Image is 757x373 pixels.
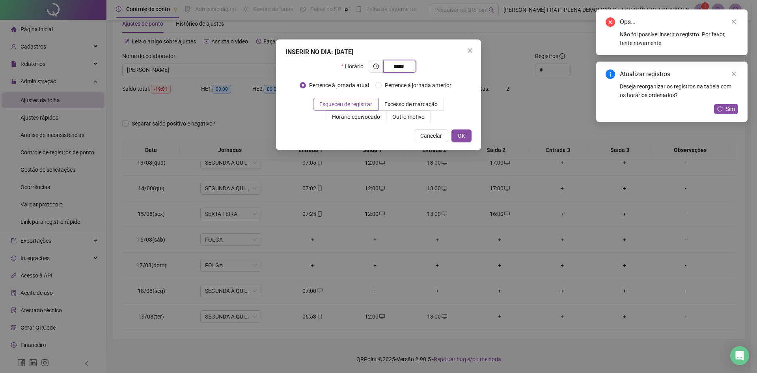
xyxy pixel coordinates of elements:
button: Close [464,44,476,57]
span: close [731,19,736,24]
span: Pertence à jornada atual [306,81,372,90]
span: close-circle [606,17,615,27]
label: Horário [341,60,368,73]
span: Outro motivo [392,114,425,120]
div: Atualizar registros [620,69,738,79]
button: Cancelar [414,129,448,142]
div: Não foi possível inserir o registro. Por favor, tente novamente. [620,30,738,47]
span: Esqueceu de registrar [319,101,372,107]
span: OK [458,131,465,140]
div: Open Intercom Messenger [730,346,749,365]
button: Sim [714,104,738,114]
span: info-circle [606,69,615,79]
span: Cancelar [420,131,442,140]
span: Excesso de marcação [384,101,438,107]
span: close [467,47,473,54]
div: Deseja reorganizar os registros na tabela com os horários ordenados? [620,82,738,99]
span: Pertence à jornada anterior [382,81,455,90]
span: reload [717,106,723,112]
span: close [731,71,736,77]
div: Ops... [620,17,738,27]
a: Close [729,17,738,26]
span: Sim [726,105,735,113]
div: INSERIR NO DIA : [DATE] [285,47,472,57]
a: Close [729,69,738,78]
span: Horário equivocado [332,114,380,120]
button: OK [451,129,472,142]
span: clock-circle [373,64,379,69]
